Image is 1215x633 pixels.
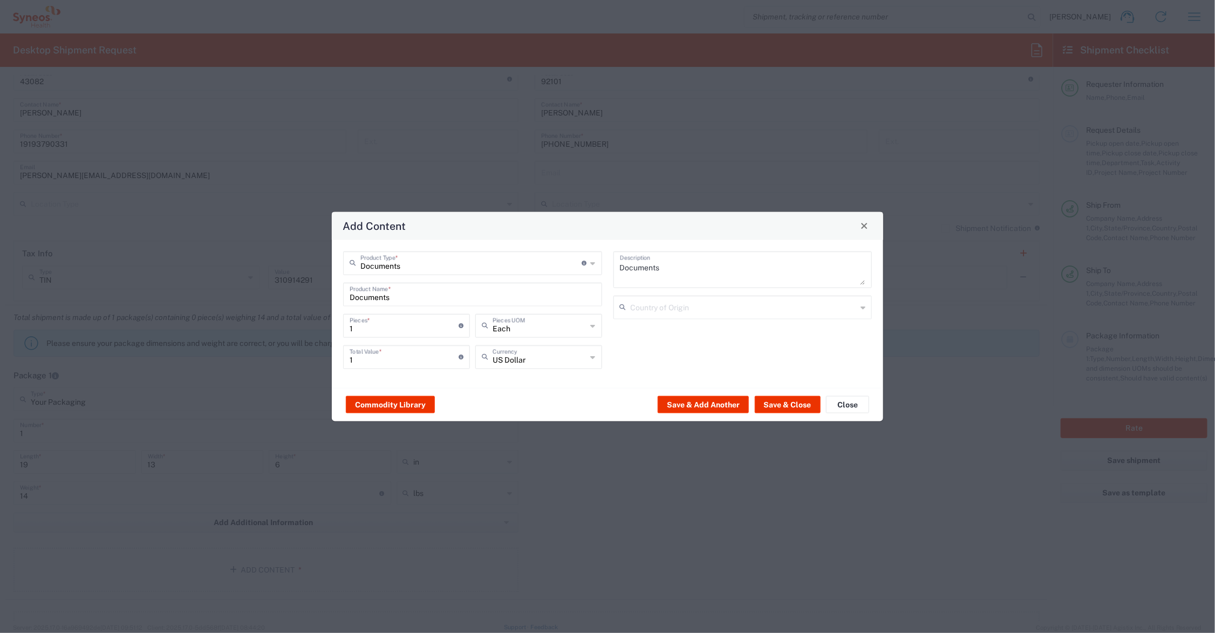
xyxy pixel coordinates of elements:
[658,396,749,413] button: Save & Add Another
[346,396,435,413] button: Commodity Library
[343,218,406,234] h4: Add Content
[857,218,872,233] button: Close
[755,396,821,413] button: Save & Close
[826,396,869,413] button: Close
